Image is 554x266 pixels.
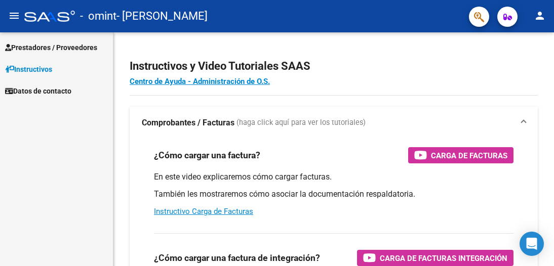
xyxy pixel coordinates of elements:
[116,5,208,27] span: - [PERSON_NAME]
[142,117,234,128] strong: Comprobantes / Facturas
[8,10,20,22] mat-icon: menu
[154,148,260,162] h3: ¿Cómo cargar una factura?
[5,85,71,97] span: Datos de contacto
[357,250,513,266] button: Carga de Facturas Integración
[236,117,366,128] span: (haga click aquí para ver los tutoriales)
[520,232,544,256] div: Open Intercom Messenger
[534,10,546,22] mat-icon: person
[130,57,538,76] h2: Instructivos y Video Tutoriales SAAS
[154,171,513,183] p: En este video explicaremos cómo cargar facturas.
[408,147,513,163] button: Carga de Facturas
[5,42,97,53] span: Prestadores / Proveedores
[154,189,513,200] p: También les mostraremos cómo asociar la documentación respaldatoria.
[80,5,116,27] span: - omint
[154,207,253,216] a: Instructivo Carga de Facturas
[154,251,320,265] h3: ¿Cómo cargar una factura de integración?
[380,252,507,264] span: Carga de Facturas Integración
[431,149,507,162] span: Carga de Facturas
[5,64,52,75] span: Instructivos
[130,107,538,139] mat-expansion-panel-header: Comprobantes / Facturas (haga click aquí para ver los tutoriales)
[130,77,270,86] a: Centro de Ayuda - Administración de O.S.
